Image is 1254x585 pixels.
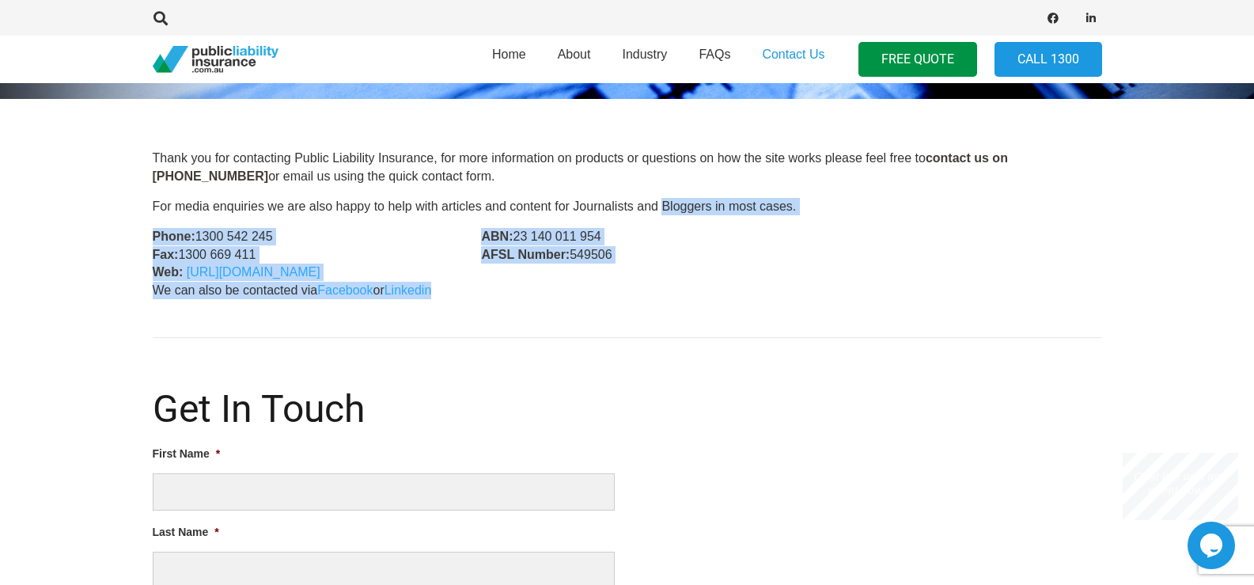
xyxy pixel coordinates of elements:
p: 23 140 011 954 549506 [481,228,772,264]
a: pli_logotransparent [153,46,278,74]
p: 1300 542 245 1300 669 411 [153,228,444,281]
a: Search [146,11,177,25]
a: Industry [606,31,683,88]
strong: ABN: [481,230,513,243]
span: About [558,47,591,61]
a: [URL][DOMAIN_NAME] [187,265,320,279]
a: About [542,31,607,88]
strong: Fax: [153,248,179,261]
a: Facebook [317,283,373,297]
a: Facebook [1042,7,1064,29]
p: For media enquiries we are also happy to help with articles and content for Journalists and Blogg... [153,198,1102,215]
strong: contact us on [PHONE_NUMBER] [153,151,1008,182]
a: Call 1300 [994,42,1102,78]
a: FAQs [683,31,746,88]
span: Home [492,47,526,61]
a: Linkedin [385,283,432,297]
span: Industry [622,47,667,61]
a: Home [476,31,542,88]
strong: Web: [153,265,184,279]
iframe: chat widget [1188,522,1238,569]
label: First Name [153,446,221,461]
p: Thank you for contacting Public Liability Insurance, for more information on products or question... [153,150,1102,185]
a: FREE QUOTE [858,42,977,78]
a: Contact Us [746,31,840,88]
span: Contact Us [762,47,824,61]
h1: Get In Touch [153,386,1102,432]
label: Last Name [153,525,219,539]
span: FAQs [699,47,730,61]
strong: Phone: [153,230,195,243]
a: LinkedIn [1080,7,1102,29]
iframe: chat widget [1123,453,1238,520]
p: We can also be contacted via or [153,282,1102,299]
strong: AFSL Number: [481,248,570,261]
